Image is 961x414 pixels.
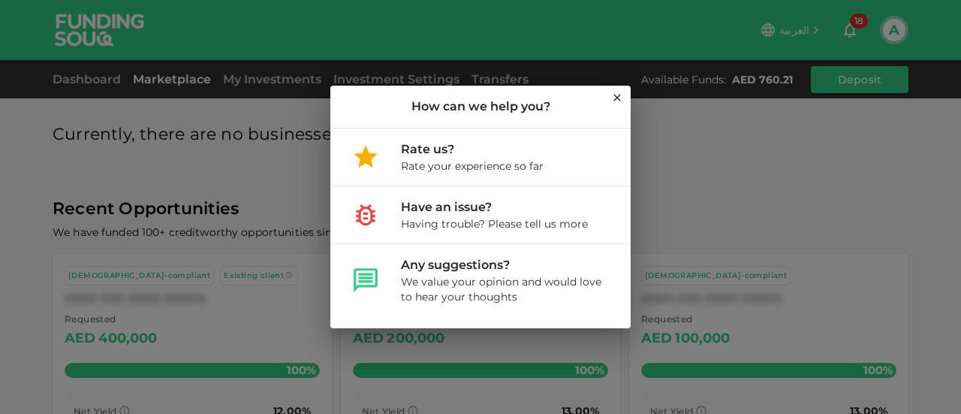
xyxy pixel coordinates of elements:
div: Any suggestions? [401,256,607,274]
div: Rate your experience so far [401,159,544,174]
div: Having trouble? Please tell us more [401,216,588,231]
div: How can we help you? [330,86,631,128]
div: We value your opinion and would love to hear your thoughts [401,274,607,304]
div: Rate us? [401,141,544,159]
div: Have an issue? [401,198,588,216]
